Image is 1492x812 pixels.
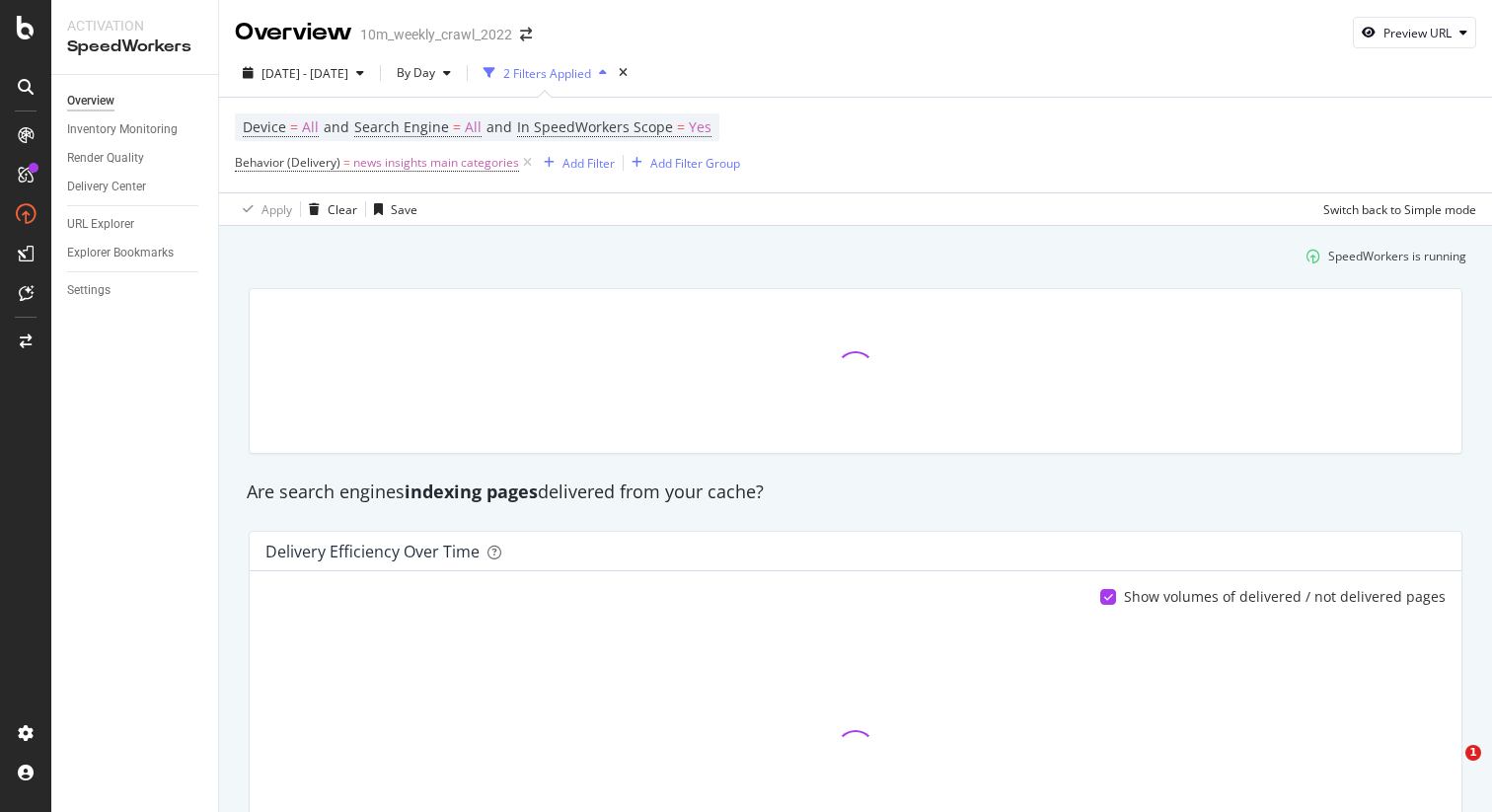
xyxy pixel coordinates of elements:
[235,16,352,49] div: Overview
[235,57,372,89] button: [DATE] - [DATE]
[503,65,591,82] div: 2 Filters Applied
[1315,193,1476,225] button: Switch back to Simple mode
[235,154,340,171] span: Behavior (Delivery)
[389,64,435,81] span: By Day
[237,480,1474,505] div: Are search engines delivered from your cache?
[650,155,740,172] div: Add Filter Group
[67,36,202,58] div: SpeedWorkers
[290,117,298,136] span: =
[67,280,111,301] div: Settings
[677,117,685,136] span: =
[353,149,519,177] span: news insights main categories
[486,117,512,136] span: and
[689,113,711,141] span: Yes
[261,201,292,218] div: Apply
[302,113,319,141] span: All
[261,65,348,82] span: [DATE] - [DATE]
[328,201,357,218] div: Clear
[67,119,178,140] div: Inventory Monitoring
[67,214,204,235] a: URL Explorer
[360,25,512,44] div: 10m_weekly_crawl_2022
[235,193,292,225] button: Apply
[354,117,449,136] span: Search Engine
[517,117,673,136] span: In SpeedWorkers Scope
[67,91,114,111] div: Overview
[366,193,417,225] button: Save
[243,117,286,136] span: Device
[453,117,461,136] span: =
[624,151,740,175] button: Add Filter Group
[67,243,204,263] a: Explorer Bookmarks
[615,63,632,83] div: times
[67,148,204,169] a: Render Quality
[1124,587,1446,607] div: Show volumes of delivered / not delivered pages
[562,155,615,172] div: Add Filter
[1465,745,1481,761] span: 1
[301,193,357,225] button: Clear
[1328,248,1466,264] div: SpeedWorkers is running
[67,177,146,197] div: Delivery Center
[67,280,204,301] a: Settings
[343,154,350,171] span: =
[67,177,204,197] a: Delivery Center
[265,542,480,561] div: Delivery Efficiency over time
[67,91,204,111] a: Overview
[520,28,532,41] div: arrow-right-arrow-left
[476,57,615,89] button: 2 Filters Applied
[391,201,417,218] div: Save
[67,119,204,140] a: Inventory Monitoring
[324,117,349,136] span: and
[405,480,538,503] strong: indexing pages
[389,57,459,89] button: By Day
[536,151,615,175] button: Add Filter
[465,113,482,141] span: All
[1353,17,1476,48] button: Preview URL
[67,148,144,169] div: Render Quality
[1383,25,1452,41] div: Preview URL
[1425,745,1472,792] iframe: Intercom live chat
[67,214,134,235] div: URL Explorer
[67,16,202,36] div: Activation
[67,243,174,263] div: Explorer Bookmarks
[1323,201,1476,218] div: Switch back to Simple mode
